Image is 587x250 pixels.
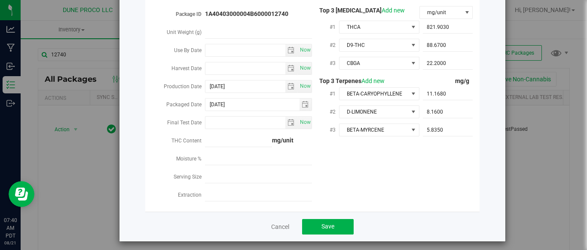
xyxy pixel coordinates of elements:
span: Set Current date [298,80,312,93]
span: Set Current date [298,116,312,129]
strong: Package ID [176,11,202,17]
input: 8.1600 [423,106,473,118]
span: select [298,62,312,74]
span: select [285,62,298,74]
label: Extraction [178,187,205,203]
label: #3 [330,122,339,138]
input: 11.1680 [423,88,473,100]
label: #1 [330,19,339,35]
span: D-LIMONENE [339,106,408,118]
iframe: Resource center [9,181,34,207]
span: Save [321,223,334,230]
a: Add new [361,77,385,84]
label: Unit Weight (g) [167,25,205,40]
button: Save [302,219,354,235]
a: Add new [382,7,405,14]
label: #3 [330,56,339,71]
label: Final Test Date [167,115,205,130]
span: BETA-MYRCENE [339,124,408,136]
input: 88.6700 [423,39,473,51]
span: Top 3 Terpenes [312,77,385,84]
label: #2 [330,37,339,53]
span: BETA-CARYOPHYLLENE [339,88,408,100]
input: 5.8350 [423,124,473,136]
span: Set Current date [298,44,312,56]
span: select [300,99,312,111]
span: select [298,117,312,129]
input: 821.9030 [423,21,473,33]
span: select [285,117,298,129]
label: Serving Size [174,169,205,185]
label: Moisture % [176,151,205,167]
a: Cancel [271,222,289,231]
strong: mg/unit [272,137,293,144]
span: Top 3 [MEDICAL_DATA] [312,7,405,14]
input: 22.2000 [423,57,473,69]
label: Production Date [164,79,205,94]
label: #2 [330,104,339,120]
span: CBGA [339,57,408,69]
span: select [285,44,298,56]
span: THCA [339,21,408,33]
label: THC Content [171,133,205,148]
span: mg/g [455,77,473,84]
label: Packaged Date [166,97,205,112]
label: #1 [330,86,339,102]
span: Set Current date [298,62,312,74]
span: select [285,80,298,93]
strong: 1A40403000004B6000012740 [205,10,288,17]
span: select [298,44,312,56]
span: mg/unit [420,6,462,19]
label: Harvest Date [171,61,205,76]
span: D9-THC [339,39,408,51]
span: select [298,80,312,93]
label: Use By Date [174,43,205,58]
